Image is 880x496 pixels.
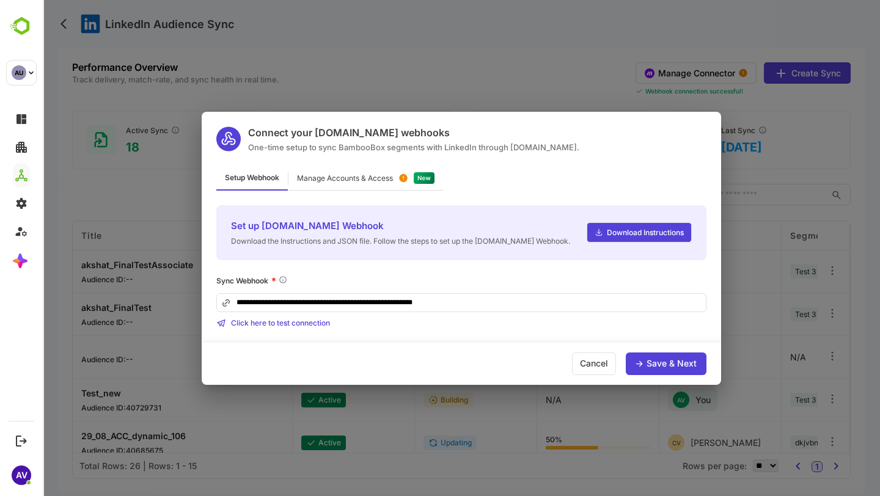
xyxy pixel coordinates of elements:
a: Download Instructions [544,222,649,243]
span: Click here to test connection [188,318,287,327]
div: AV [12,465,31,485]
div: Manage Accounts & Access [254,175,350,182]
span: Download the Instructions and JSON file. Follow the steps to set up the [DOMAIN_NAME] Webhook. [188,236,527,246]
button: Logout [13,432,29,449]
span: Sync Webhook [174,276,226,285]
div: Setup Webhook [174,167,245,191]
img: BambooboxLogoMark.f1c84d78b4c51b1a7b5f700c9845e183.svg [6,15,37,38]
div: Save & Next [604,359,654,368]
div: AU [12,65,26,80]
div: Connect your [DOMAIN_NAME] webhooks [205,126,537,139]
span: Set up [DOMAIN_NAME] Webhook [188,220,527,232]
span: Download Instructions [560,228,641,237]
div: One-time setup to sync BambooBox segments with LinkedIn through [DOMAIN_NAME]. [205,142,537,152]
span: Required for pushing segments to LinkedIn. [235,275,245,287]
div: Cancel [529,352,573,375]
